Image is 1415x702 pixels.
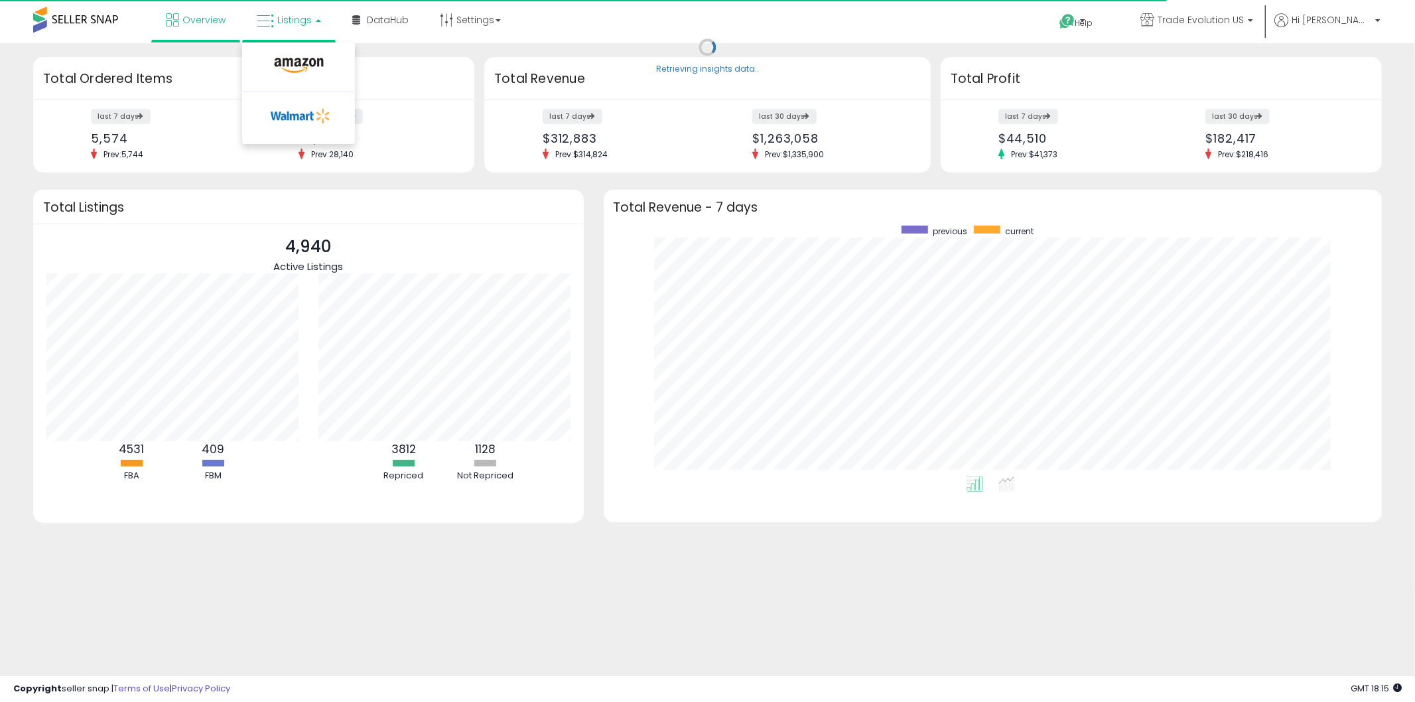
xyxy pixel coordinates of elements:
[1205,131,1358,145] div: $182,417
[364,470,443,482] div: Repriced
[752,131,908,145] div: $1,263,058
[543,109,602,124] label: last 7 days
[1005,226,1034,237] span: current
[43,70,464,88] h3: Total Ordered Items
[758,149,831,160] span: Prev: $1,335,900
[277,13,312,27] span: Listings
[304,149,360,160] span: Prev: 28,140
[367,13,409,27] span: DataHub
[91,109,151,124] label: last 7 days
[97,149,150,160] span: Prev: 5,744
[43,202,574,212] h3: Total Listings
[998,109,1058,124] label: last 7 days
[273,234,343,259] p: 4,940
[752,109,817,124] label: last 30 days
[91,131,243,145] div: 5,574
[951,70,1372,88] h3: Total Profit
[998,131,1151,145] div: $44,510
[543,131,698,145] div: $312,883
[182,13,226,27] span: Overview
[1075,17,1093,29] span: Help
[173,470,253,482] div: FBM
[445,470,525,482] div: Not Repriced
[494,70,921,88] h3: Total Revenue
[549,149,614,160] span: Prev: $314,824
[1274,13,1381,43] a: Hi [PERSON_NAME]
[933,226,967,237] span: previous
[1049,3,1119,43] a: Help
[475,441,496,457] b: 1128
[1292,13,1371,27] span: Hi [PERSON_NAME]
[92,470,171,482] div: FBA
[1211,149,1275,160] span: Prev: $218,416
[273,259,343,273] span: Active Listings
[1205,109,1270,124] label: last 30 days
[656,64,759,76] div: Retrieving insights data..
[614,202,1372,212] h3: Total Revenue - 7 days
[391,441,416,457] b: 3812
[119,441,144,457] b: 4531
[1004,149,1064,160] span: Prev: $41,373
[202,441,224,457] b: 409
[1158,13,1244,27] span: Trade Evolution US
[1059,13,1075,30] i: Get Help
[299,131,451,145] div: 23,981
